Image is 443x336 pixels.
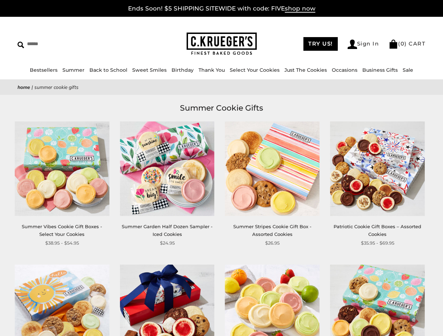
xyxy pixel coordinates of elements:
[22,224,102,237] a: Summer Vibes Cookie Gift Boxes - Select Your Cookies
[233,224,311,237] a: Summer Stripes Cookie Gift Box - Assorted Cookies
[284,67,327,73] a: Just The Cookies
[265,239,280,247] span: $26.95
[132,67,167,73] a: Sweet Smiles
[225,121,320,216] img: Summer Stripes Cookie Gift Box - Assorted Cookies
[348,40,357,49] img: Account
[30,67,58,73] a: Bestsellers
[361,239,394,247] span: $35.95 - $69.95
[401,40,405,47] span: 0
[330,121,425,216] img: Patriotic Cookie Gift Boxes – Assorted Cookies
[362,67,398,73] a: Business Gifts
[18,84,30,91] a: Home
[122,224,213,237] a: Summer Garden Half Dozen Sampler - Iced Cookies
[160,239,175,247] span: $24.95
[348,40,379,49] a: Sign In
[18,42,24,48] img: Search
[15,121,109,216] img: Summer Vibes Cookie Gift Boxes - Select Your Cookies
[230,67,280,73] a: Select Your Cookies
[285,5,315,13] span: shop now
[34,84,79,91] span: Summer Cookie Gifts
[389,40,425,47] a: (0) CART
[32,84,33,91] span: |
[187,33,257,55] img: C.KRUEGER'S
[18,83,425,91] nav: breadcrumbs
[89,67,127,73] a: Back to School
[403,67,413,73] a: Sale
[62,67,85,73] a: Summer
[199,67,225,73] a: Thank You
[172,67,194,73] a: Birthday
[28,102,415,114] h1: Summer Cookie Gifts
[332,67,357,73] a: Occasions
[389,40,398,49] img: Bag
[128,5,315,13] a: Ends Soon! $5 SHIPPING SITEWIDE with code: FIVEshop now
[45,239,79,247] span: $38.95 - $54.95
[120,121,215,216] img: Summer Garden Half Dozen Sampler - Iced Cookies
[303,37,338,51] a: TRY US!
[334,224,421,237] a: Patriotic Cookie Gift Boxes – Assorted Cookies
[18,38,111,49] input: Search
